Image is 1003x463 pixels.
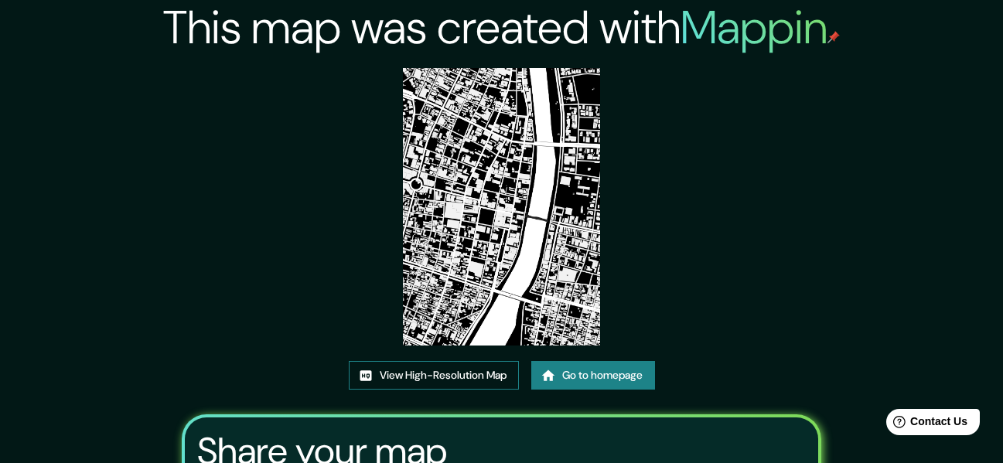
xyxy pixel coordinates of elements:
[827,31,840,43] img: mappin-pin
[865,403,986,446] iframe: Help widget launcher
[531,361,655,390] a: Go to homepage
[349,361,519,390] a: View High-Resolution Map
[403,68,599,346] img: created-map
